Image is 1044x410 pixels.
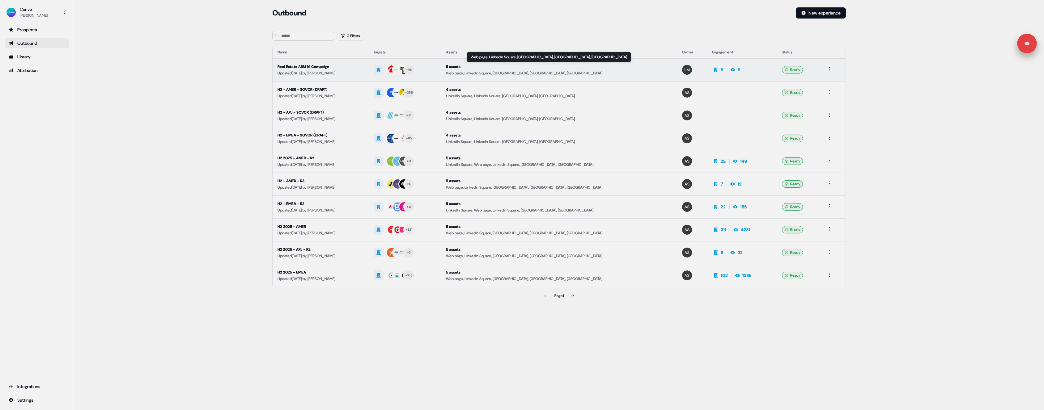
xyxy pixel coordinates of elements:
[721,67,723,73] div: 9
[5,395,69,405] a: Go to integrations
[9,40,65,46] div: Outbound
[9,54,65,60] div: Library
[682,179,692,189] img: Anna
[677,46,707,58] th: Owner
[278,224,364,230] div: H2 2025 - AMER
[278,86,364,93] div: H2 - AMER - SOVCR (DRAFT)
[446,224,673,230] div: 5 assets
[742,272,751,278] div: 1235
[446,109,673,115] div: 4 assets
[278,201,364,207] div: H2 - EMEA - R2
[682,156,692,166] img: Anna
[5,25,69,35] a: Go to prospects
[446,184,673,190] div: Web page, LinkedIn Square, [GEOGRAPHIC_DATA], [GEOGRAPHIC_DATA], [GEOGRAPHIC_DATA]
[406,136,412,141] div: + 115
[707,46,777,58] th: Engagement
[721,181,723,187] div: 7
[554,293,564,299] div: Page 1
[441,46,677,58] th: Assets
[741,227,750,233] div: 4231
[278,64,364,70] div: Real Estate ABM 1:1 Campaign
[782,249,803,256] div: Ready
[337,31,364,41] button: 0 Filters
[20,6,48,12] div: Canva
[782,203,803,211] div: Ready
[405,90,413,95] div: + 358
[721,158,726,164] div: 22
[721,204,726,210] div: 22
[406,67,412,73] div: + 46
[406,113,411,118] div: + 61
[446,64,673,70] div: 5 assets
[5,65,69,75] a: Go to attribution
[9,383,65,390] div: Integrations
[782,226,803,233] div: Ready
[682,248,692,257] img: Anna
[278,93,364,99] div: Updated [DATE] by [PERSON_NAME]
[278,155,364,161] div: H2 2025 - AMER - R2
[777,46,821,58] th: Status
[272,8,306,18] h3: Outbound
[369,46,441,58] th: Targets
[446,70,673,76] div: Web page, LinkedIn Square, [GEOGRAPHIC_DATA], [GEOGRAPHIC_DATA], [GEOGRAPHIC_DATA]
[273,46,369,58] th: Name
[5,5,69,20] button: Canva[PERSON_NAME]
[407,250,411,255] div: + 3
[446,86,673,93] div: 4 assets
[278,269,364,275] div: H2 2025 - EMEA
[9,27,65,33] div: Prospects
[740,158,747,164] div: 149
[446,139,673,145] div: LinkedIn Square, LinkedIn Square, [GEOGRAPHIC_DATA], [GEOGRAPHIC_DATA]
[278,184,364,190] div: Updated [DATE] by [PERSON_NAME]
[278,161,364,168] div: Updated [DATE] by [PERSON_NAME]
[738,67,740,73] div: 9
[5,38,69,48] a: Go to outbound experience
[278,207,364,213] div: Updated [DATE] by [PERSON_NAME]
[446,116,673,122] div: LinkedIn Square, LinkedIn Square, [GEOGRAPHIC_DATA], [GEOGRAPHIC_DATA]
[278,116,364,122] div: Updated [DATE] by [PERSON_NAME]
[738,249,743,256] div: 32
[721,249,723,256] div: 6
[446,178,673,184] div: 5 assets
[682,133,692,143] img: Anna
[737,181,741,187] div: 19
[721,272,728,278] div: 102
[782,112,803,119] div: Ready
[446,276,673,282] div: Web page, LinkedIn Square, [GEOGRAPHIC_DATA], [GEOGRAPHIC_DATA], [GEOGRAPHIC_DATA]
[682,225,692,235] img: Anna
[278,253,364,259] div: Updated [DATE] by [PERSON_NAME]
[446,201,673,207] div: 5 assets
[682,111,692,120] img: Anna
[5,52,69,62] a: Go to templates
[682,88,692,98] img: Anna
[278,246,364,253] div: H2 2025 - APJ - R2
[406,227,412,232] div: + 321
[9,397,65,403] div: Settings
[407,158,411,164] div: + 21
[446,93,673,99] div: LinkedIn Square, LinkedIn Square, [GEOGRAPHIC_DATA], [GEOGRAPHIC_DATA]
[682,270,692,280] img: Anna
[446,253,673,259] div: Web page, LinkedIn Square, [GEOGRAPHIC_DATA], [GEOGRAPHIC_DATA], [GEOGRAPHIC_DATA]
[9,67,65,73] div: Attribution
[782,272,803,279] div: Ready
[782,157,803,165] div: Ready
[782,89,803,96] div: Ready
[407,204,411,210] div: + 21
[782,180,803,188] div: Ready
[278,276,364,282] div: Updated [DATE] by [PERSON_NAME]
[682,65,692,75] img: Lauren
[446,246,673,253] div: 5 assets
[20,12,48,19] div: [PERSON_NAME]
[446,230,673,236] div: Web page, LinkedIn Square, [GEOGRAPHIC_DATA], [GEOGRAPHIC_DATA], [GEOGRAPHIC_DATA]
[782,66,803,73] div: Ready
[446,269,673,275] div: 5 assets
[682,202,692,212] img: Anna
[796,7,846,19] button: New experience
[405,273,413,278] div: + 103
[278,70,364,76] div: Updated [DATE] by [PERSON_NAME]
[446,132,673,138] div: 4 assets
[278,139,364,145] div: Updated [DATE] by [PERSON_NAME]
[446,155,673,161] div: 5 assets
[446,207,673,213] div: LinkedIn Square, Web page, LinkedIn Square, [GEOGRAPHIC_DATA], [GEOGRAPHIC_DATA]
